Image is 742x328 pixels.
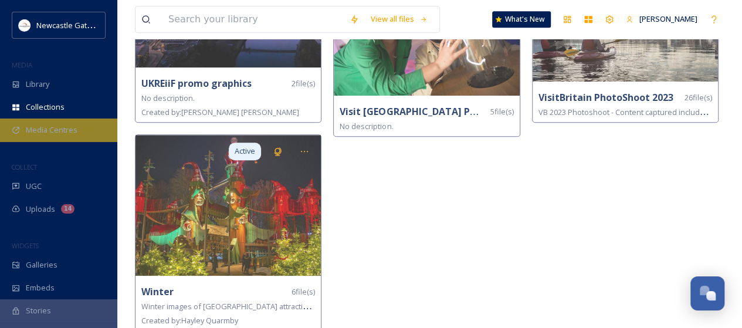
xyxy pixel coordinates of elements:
span: Collections [26,102,65,113]
span: Newcastle Gateshead Initiative [36,19,144,31]
span: [PERSON_NAME] [639,13,697,24]
span: Created by: [PERSON_NAME] [PERSON_NAME] [141,107,299,117]
span: UGC [26,181,42,192]
a: [PERSON_NAME] [620,8,703,31]
span: No description. [340,121,393,131]
span: MEDIA [12,60,32,69]
span: Active [235,146,255,157]
span: WIDGETS [12,241,39,250]
span: No description. [141,93,195,103]
span: Created by: Hayley Quarmby [141,315,238,326]
input: Search your library [162,6,344,32]
span: 2 file(s) [292,78,315,89]
button: Open Chat [690,276,724,310]
span: 5 file(s) [490,106,514,117]
strong: Winter [141,285,174,298]
a: What's New [492,11,551,28]
strong: Visit [GEOGRAPHIC_DATA] Photoshoot 2024 [340,105,542,118]
a: View all files [365,8,433,31]
span: Library [26,79,49,90]
span: COLLECT [12,163,37,171]
span: Uploads [26,204,55,215]
span: Galleries [26,259,57,270]
span: Embeds [26,282,55,293]
strong: UKREiiF promo graphics [141,77,252,90]
span: 6 file(s) [292,286,315,297]
div: 14 [61,204,74,214]
span: Stories [26,305,51,316]
img: DqD9wEUd_400x400.jpg [19,19,31,31]
strong: VisitBritain PhotoShoot 2023 [538,91,673,104]
span: Winter images of [GEOGRAPHIC_DATA] attractions and locations [141,300,365,312]
span: 26 file(s) [685,92,712,103]
span: Media Centres [26,124,77,136]
img: 5027f18f-9ff4-4830-b956-b4510ca46409.jpg [135,135,321,276]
